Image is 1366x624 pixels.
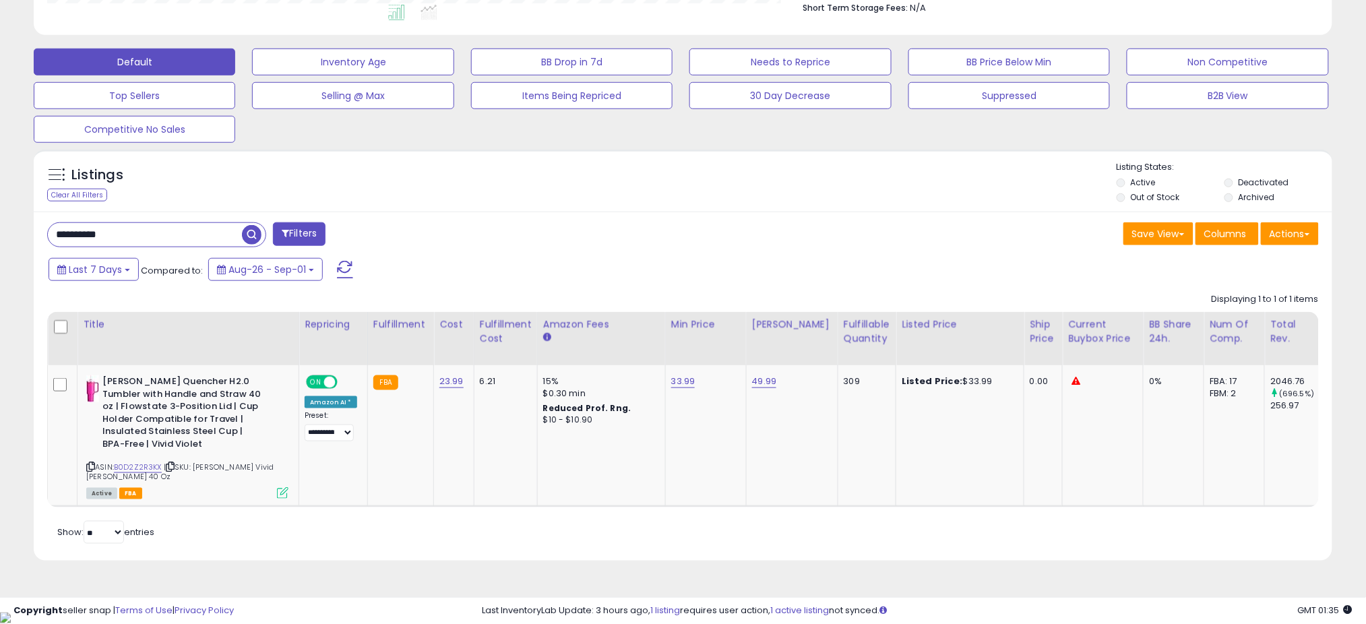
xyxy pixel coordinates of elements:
span: ON [307,377,324,388]
b: Reduced Prof. Rng. [543,402,631,414]
div: $33.99 [902,375,1014,387]
small: Amazon Fees. [543,332,551,344]
button: BB Price Below Min [908,49,1110,75]
div: Fulfillment Cost [480,317,532,346]
button: Columns [1196,222,1259,245]
span: Last 7 Days [69,263,122,276]
span: All listings currently available for purchase on Amazon [86,488,117,499]
label: Archived [1238,191,1274,203]
div: BB Share 24h. [1149,317,1198,346]
a: B0D2Z2R3KX [114,462,162,473]
div: 6.21 [480,375,527,387]
button: Aug-26 - Sep-01 [208,258,323,281]
button: Save View [1123,222,1193,245]
span: 2025-09-9 01:35 GMT [1298,604,1353,617]
div: Cost [439,317,468,332]
button: 30 Day Decrease [689,82,891,109]
div: 0% [1149,375,1193,387]
div: Repricing [305,317,362,332]
a: 49.99 [752,375,777,388]
button: Suppressed [908,82,1110,109]
div: $10 - $10.90 [543,414,655,426]
a: 1 active listing [770,604,829,617]
a: 23.99 [439,375,464,388]
span: OFF [336,377,357,388]
b: [PERSON_NAME] Quencher H2.0 Tumbler with Handle and Straw 40 oz | Flowstate 3-Position Lid | Cup ... [102,375,266,454]
b: Short Term Storage Fees: [803,2,908,13]
span: | SKU: [PERSON_NAME] Vivid [PERSON_NAME] 40 Oz [86,462,274,482]
button: Default [34,49,235,75]
div: FBM: 2 [1210,387,1254,400]
div: Ship Price [1030,317,1057,346]
div: [PERSON_NAME] [752,317,832,332]
span: N/A [910,1,926,14]
div: Preset: [305,411,357,441]
div: Displaying 1 to 1 of 1 items [1212,293,1319,306]
label: Active [1131,177,1156,188]
button: Items Being Repriced [471,82,673,109]
div: 309 [844,375,886,387]
button: BB Drop in 7d [471,49,673,75]
button: Inventory Age [252,49,454,75]
strong: Copyright [13,604,63,617]
div: Amazon Fees [543,317,660,332]
small: (696.5%) [1279,388,1314,399]
div: ASIN: [86,375,288,497]
div: 0.00 [1030,375,1052,387]
div: 2046.76 [1270,375,1325,387]
div: Total Rev. [1270,317,1320,346]
a: 33.99 [671,375,695,388]
div: Clear All Filters [47,189,107,201]
button: Last 7 Days [49,258,139,281]
button: Actions [1261,222,1319,245]
button: Needs to Reprice [689,49,891,75]
p: Listing States: [1117,161,1332,174]
button: Selling @ Max [252,82,454,109]
button: Top Sellers [34,82,235,109]
span: Columns [1204,227,1247,241]
div: $0.30 min [543,387,655,400]
label: Deactivated [1238,177,1289,188]
a: Privacy Policy [175,604,234,617]
div: Current Buybox Price [1068,317,1138,346]
div: Title [83,317,293,332]
div: Listed Price [902,317,1018,332]
a: 1 listing [650,604,680,617]
div: Fulfillable Quantity [844,317,890,346]
div: Num of Comp. [1210,317,1259,346]
img: 31gxgBmguAL._SL40_.jpg [86,375,99,402]
span: Aug-26 - Sep-01 [228,263,306,276]
button: Non Competitive [1127,49,1328,75]
div: Amazon AI * [305,396,357,408]
a: Terms of Use [115,604,173,617]
h5: Listings [71,166,123,185]
label: Out of Stock [1131,191,1180,203]
div: FBA: 17 [1210,375,1254,387]
div: Last InventoryLab Update: 3 hours ago, requires user action, not synced. [482,604,1353,617]
span: Show: entries [57,526,154,538]
button: Filters [273,222,325,246]
span: FBA [119,488,142,499]
button: B2B View [1127,82,1328,109]
button: Competitive No Sales [34,116,235,143]
div: 256.97 [1270,400,1325,412]
div: seller snap | | [13,604,234,617]
div: 15% [543,375,655,387]
div: Min Price [671,317,741,332]
small: FBA [373,375,398,390]
div: Fulfillment [373,317,428,332]
b: Listed Price: [902,375,963,387]
span: Compared to: [141,264,203,277]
